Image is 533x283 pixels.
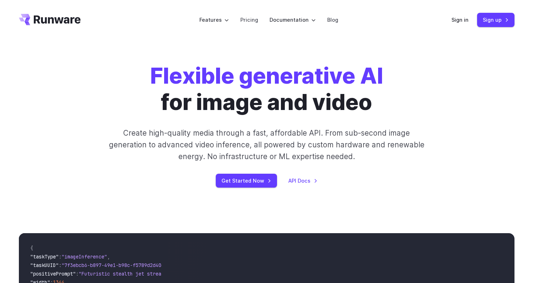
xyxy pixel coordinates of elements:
[59,262,62,268] span: :
[30,271,76,277] span: "positivePrompt"
[62,253,107,260] span: "imageInference"
[477,13,514,27] a: Sign up
[451,16,469,24] a: Sign in
[108,127,425,163] p: Create high-quality media through a fast, affordable API. From sub-second image generation to adv...
[199,16,229,24] label: Features
[30,253,59,260] span: "taskType"
[19,14,81,25] a: Go to /
[150,62,383,89] strong: Flexible generative AI
[79,271,338,277] span: "Futuristic stealth jet streaking through a neon-lit cityscape with glowing purple exhaust"
[327,16,338,24] a: Blog
[270,16,316,24] label: Documentation
[59,253,62,260] span: :
[30,262,59,268] span: "taskUUID"
[150,63,383,116] h1: for image and video
[76,271,79,277] span: :
[216,174,277,188] a: Get Started Now
[107,253,110,260] span: ,
[288,177,318,185] a: API Docs
[30,245,33,251] span: {
[240,16,258,24] a: Pricing
[62,262,170,268] span: "7f3ebcb6-b897-49e1-b98c-f5789d2d40d7"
